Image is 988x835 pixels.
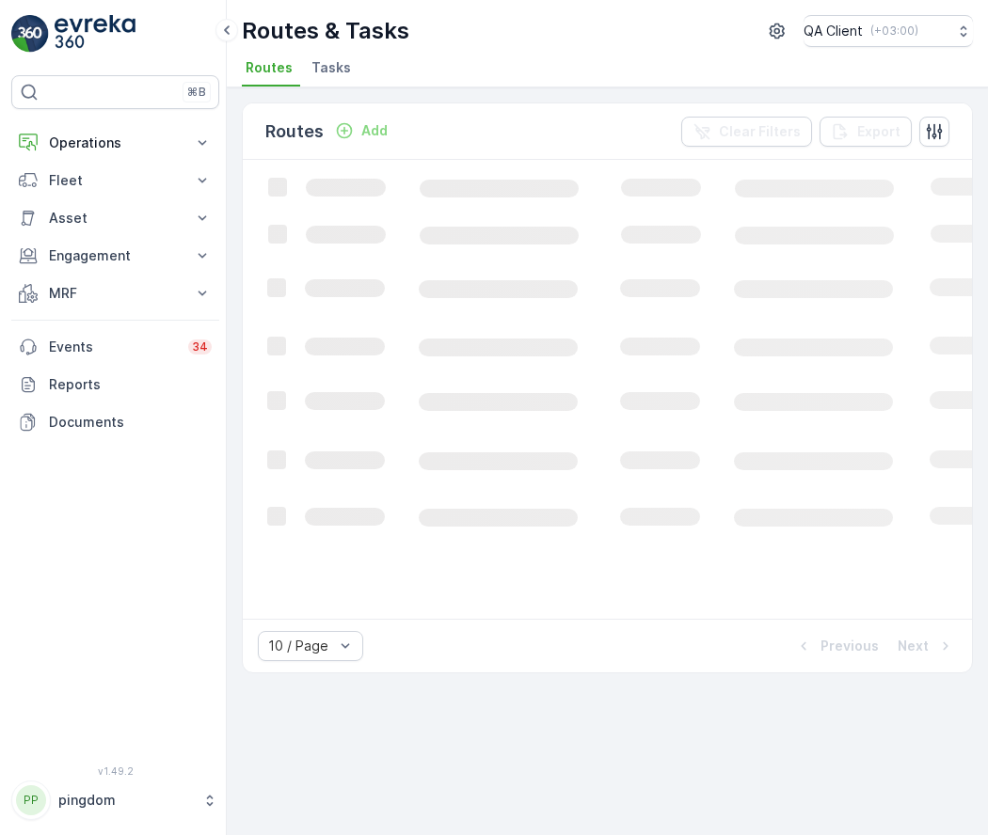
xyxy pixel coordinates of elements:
button: Operations [11,124,219,162]
p: Engagement [49,246,182,265]
p: pingdom [58,791,193,810]
a: Events34 [11,328,219,366]
img: logo_light-DOdMpM7g.png [55,15,135,53]
p: Next [898,637,929,655]
button: Previous [792,635,881,657]
button: MRF [11,275,219,312]
p: Routes & Tasks [242,16,409,46]
span: Routes [246,58,293,77]
p: MRF [49,284,182,303]
img: logo [11,15,49,53]
button: Add [327,119,395,142]
a: Reports [11,366,219,403]
span: v 1.49.2 [11,765,219,777]
p: Previous [821,637,879,655]
p: Export [857,122,900,141]
p: Events [49,338,177,356]
p: Add [361,121,388,140]
p: Clear Filters [719,122,801,141]
p: Reports [49,375,212,394]
p: Asset [49,209,182,228]
button: Export [820,117,912,147]
p: ( +03:00 ) [870,24,918,39]
p: Routes [265,118,324,145]
button: QA Client(+03:00) [804,15,973,47]
a: Documents [11,403,219,441]
div: PP [16,785,46,815]
button: Fleet [11,162,219,199]
p: ⌘B [187,85,206,100]
span: Tasks [311,58,351,77]
button: PPpingdom [11,780,219,820]
p: Documents [49,413,212,432]
p: QA Client [804,22,863,40]
p: Operations [49,134,182,152]
button: Asset [11,199,219,237]
p: Fleet [49,171,182,190]
button: Clear Filters [681,117,812,147]
p: 34 [192,339,208,354]
button: Engagement [11,237,219,275]
button: Next [896,635,957,657]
